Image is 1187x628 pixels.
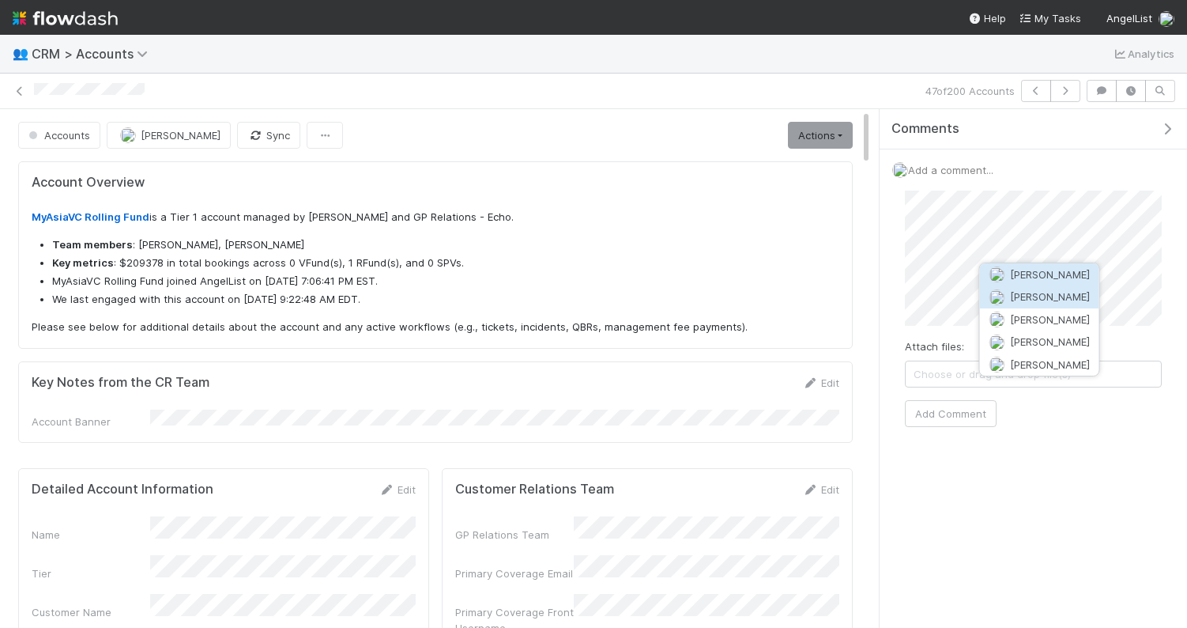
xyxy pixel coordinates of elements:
button: [PERSON_NAME] [980,308,1099,331]
a: Analytics [1112,44,1174,63]
li: MyAsiaVC Rolling Fund joined AngelList on [DATE] 7:06:41 PM EST. [52,274,839,289]
span: My Tasks [1019,12,1081,25]
div: Account Banner [32,414,150,429]
button: Sync [237,122,300,149]
img: avatar_e764f80f-affb-48ed-b536-deace7b998a7.png [989,289,1005,305]
div: Customer Name [32,604,150,620]
span: [PERSON_NAME] [1010,313,1090,326]
span: CRM > Accounts [32,46,156,62]
h5: Customer Relations Team [455,482,614,497]
span: Accounts [25,129,90,142]
button: [PERSON_NAME] [107,122,231,149]
p: Please see below for additional details about the account and any active workflows (e.g., tickets... [32,320,839,335]
span: Choose or drag and drop file(s) [906,361,1161,387]
img: avatar_51d3a7df-1bfa-4572-86d7-27695b6e91a1.png [989,357,1005,373]
img: avatar_1cceb0af-a10b-4354-bea8-7d06449b9c17.png [989,312,1005,327]
div: GP Relations Team [455,527,574,543]
span: AngelList [1106,12,1152,25]
div: Tier [32,566,150,581]
span: Add a comment... [908,164,993,176]
li: We last engaged with this account on [DATE] 9:22:48 AM EDT. [52,292,839,308]
button: Accounts [18,122,100,149]
h5: Account Overview [32,175,839,191]
li: : [PERSON_NAME], [PERSON_NAME] [52,237,839,253]
span: [PERSON_NAME] [1010,358,1090,371]
img: logo-inverted-e16ddd16eac7371096b0.svg [13,5,118,32]
h5: Key Notes from the CR Team [32,375,209,391]
button: [PERSON_NAME] [980,286,1099,308]
span: [PERSON_NAME] [1010,268,1090,281]
button: Add Comment [905,400,997,427]
button: [PERSON_NAME] [980,331,1099,353]
label: Attach files: [905,339,964,354]
img: avatar_4aa8e4fd-f2b7-45ba-a6a5-94a913ad1fe4.png [892,162,908,178]
div: Primary Coverage Email [455,566,574,581]
img: avatar_d055a153-5d46-4590-b65c-6ad68ba65107.png [120,127,136,143]
strong: Team members [52,238,133,251]
button: [PERSON_NAME] [980,354,1099,376]
div: Name [32,527,150,543]
a: Actions [788,122,853,149]
span: [PERSON_NAME] [141,129,220,142]
div: Help [968,10,1006,26]
a: Edit [379,483,416,496]
button: [PERSON_NAME] [980,263,1099,286]
span: Comments [891,121,959,137]
a: My Tasks [1019,10,1081,26]
a: MyAsiaVC Rolling Fund [32,210,149,223]
h5: Detailed Account Information [32,482,213,497]
span: 👥 [13,47,28,60]
strong: Key metrics [52,256,114,269]
a: Edit [802,483,839,496]
img: avatar_4aa8e4fd-f2b7-45ba-a6a5-94a913ad1fe4.png [1159,11,1174,27]
span: 47 of 200 Accounts [925,83,1015,99]
a: Edit [802,376,839,389]
img: avatar_4537bd4c-4858-493e-bfbc-3d3699bd7db3.png [989,335,1005,350]
li: : $209378 in total bookings across 0 VFund(s), 1 RFund(s), and 0 SPVs. [52,255,839,271]
p: is a Tier 1 account managed by [PERSON_NAME] and GP Relations - Echo. [32,210,839,225]
img: avatar_37569647-1c78-4889-accf-88c08d42a236.png [989,267,1005,282]
span: [PERSON_NAME] [1010,290,1090,303]
span: [PERSON_NAME] [1010,335,1090,348]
